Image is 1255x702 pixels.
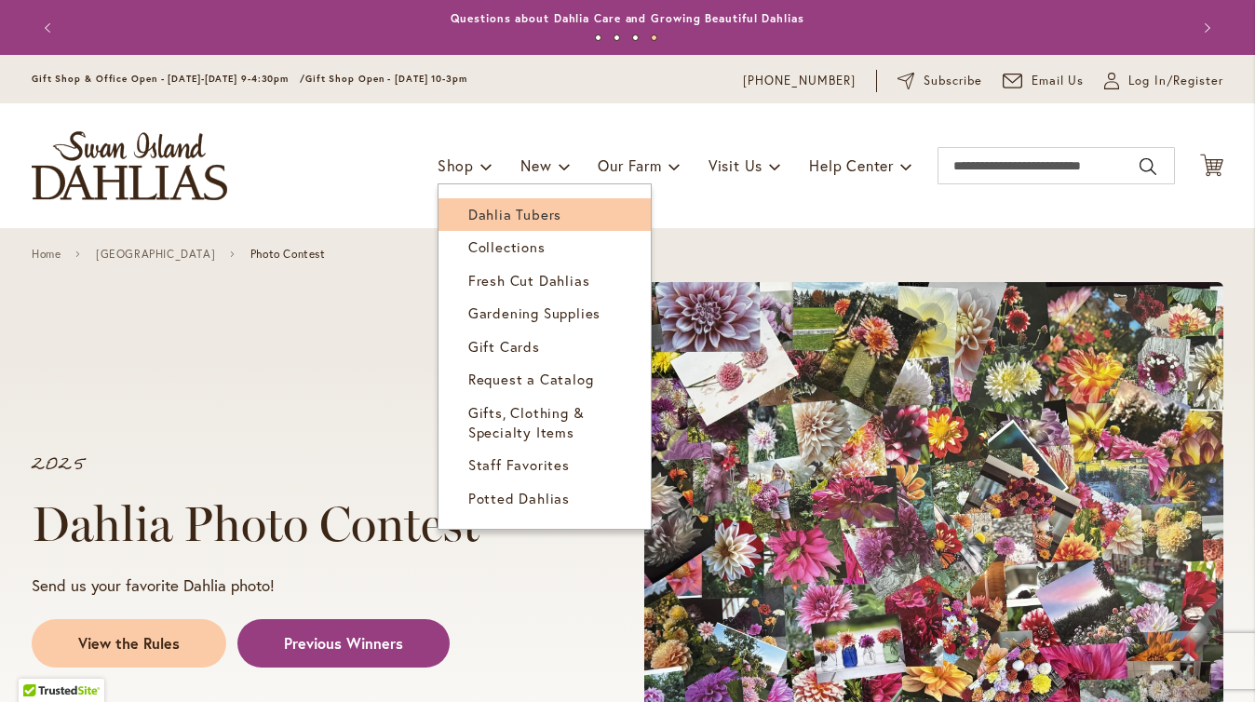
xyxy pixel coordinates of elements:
[1104,72,1223,90] a: Log In/Register
[32,248,61,261] a: Home
[598,155,661,175] span: Our Farm
[305,73,467,85] span: Gift Shop Open - [DATE] 10-3pm
[468,403,585,441] span: Gifts, Clothing & Specialty Items
[237,619,450,668] a: Previous Winners
[451,11,803,25] a: Questions about Dahlia Care and Growing Beautiful Dahlias
[32,574,574,597] p: Send us your favorite Dahlia photo!
[708,155,762,175] span: Visit Us
[809,155,894,175] span: Help Center
[897,72,982,90] a: Subscribe
[32,131,227,200] a: store logo
[595,34,601,41] button: 1 of 4
[32,496,574,552] h1: Dahlia Photo Contest
[632,34,639,41] button: 3 of 4
[468,370,594,388] span: Request a Catalog
[32,73,305,85] span: Gift Shop & Office Open - [DATE]-[DATE] 9-4:30pm /
[32,619,226,668] a: View the Rules
[250,248,326,261] span: Photo Contest
[284,633,403,655] span: Previous Winners
[924,72,982,90] span: Subscribe
[743,72,856,90] a: [PHONE_NUMBER]
[1186,9,1223,47] button: Next
[651,34,657,41] button: 4 of 4
[439,331,651,363] a: Gift Cards
[468,205,561,223] span: Dahlia Tubers
[438,155,474,175] span: Shop
[1032,72,1085,90] span: Email Us
[96,248,215,261] a: [GEOGRAPHIC_DATA]
[468,489,570,507] span: Potted Dahlias
[468,271,590,290] span: Fresh Cut Dahlias
[32,455,574,474] p: 2025
[1003,72,1085,90] a: Email Us
[520,155,551,175] span: New
[32,9,69,47] button: Previous
[1128,72,1223,90] span: Log In/Register
[468,304,601,322] span: Gardening Supplies
[78,633,180,655] span: View the Rules
[614,34,620,41] button: 2 of 4
[468,237,546,256] span: Collections
[468,455,570,474] span: Staff Favorites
